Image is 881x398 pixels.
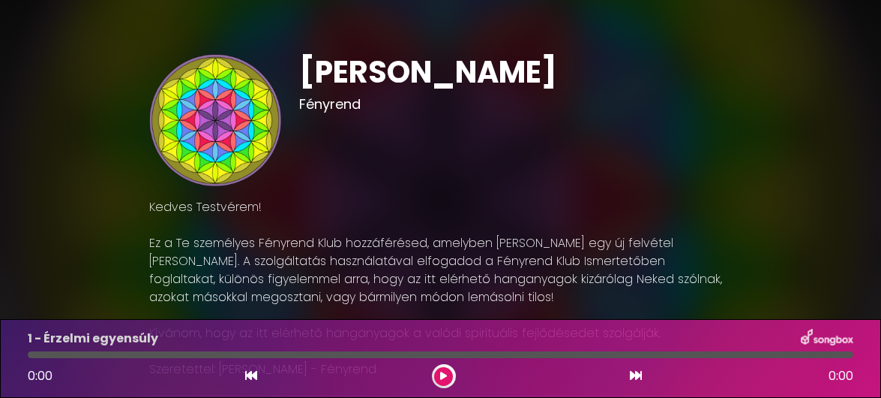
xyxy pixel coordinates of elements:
h1: [PERSON_NAME] [299,54,731,90]
img: tZdHPxKtS5WkpfQ2P9l4 [149,54,281,186]
p: Kedves Testvérem! [149,198,731,216]
p: 1 - Érzelmi egyensúly [28,330,158,348]
h3: Fényrend [299,96,731,113]
p: Ez a Te személyes Fényrend Klub hozzáférésed, amelyben [PERSON_NAME] egy új felvétel [PERSON_NAME... [149,234,731,306]
span: 0:00 [829,367,853,385]
span: 0:00 [28,367,52,384]
img: songbox-logo-white.png [801,329,853,348]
